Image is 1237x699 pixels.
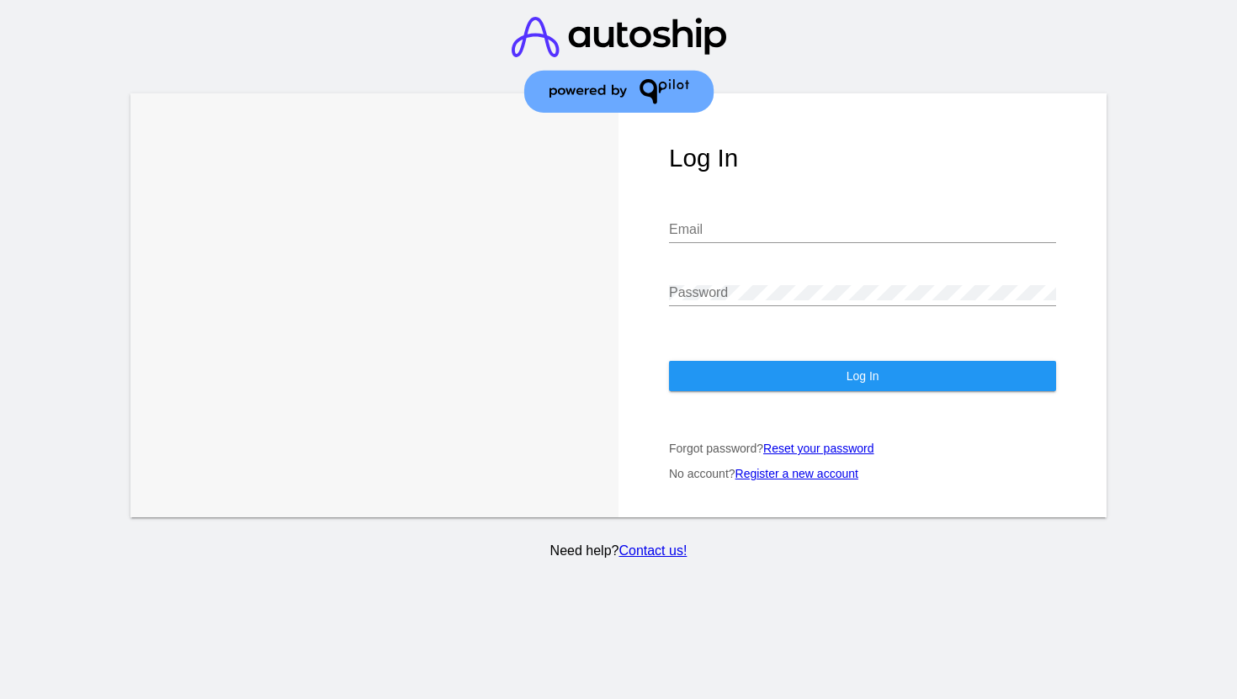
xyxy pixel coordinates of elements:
[669,361,1056,391] button: Log In
[847,369,879,383] span: Log In
[669,222,1056,237] input: Email
[669,442,1056,455] p: Forgot password?
[669,467,1056,480] p: No account?
[669,144,1056,172] h1: Log In
[763,442,874,455] a: Reset your password
[618,543,687,558] a: Contact us!
[127,543,1110,559] p: Need help?
[735,467,858,480] a: Register a new account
